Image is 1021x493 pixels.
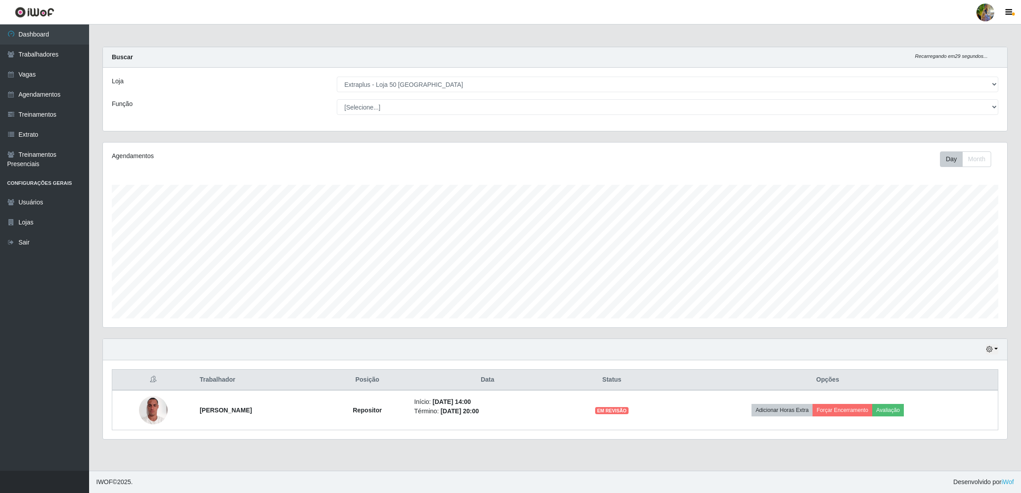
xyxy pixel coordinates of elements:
[813,404,872,416] button: Forçar Encerramento
[326,370,408,391] th: Posição
[194,370,326,391] th: Trabalhador
[112,77,123,86] label: Loja
[353,407,382,414] strong: Repositor
[139,391,167,429] img: 1756399836169.jpeg
[414,407,561,416] li: Término:
[751,404,813,416] button: Adicionar Horas Extra
[962,151,991,167] button: Month
[953,477,1014,487] span: Desenvolvido por
[96,477,133,487] span: © 2025 .
[940,151,991,167] div: First group
[200,407,252,414] strong: [PERSON_NAME]
[940,151,963,167] button: Day
[915,53,988,59] i: Recarregando em 29 segundos...
[872,404,904,416] button: Avaliação
[433,398,471,405] time: [DATE] 14:00
[658,370,998,391] th: Opções
[566,370,658,391] th: Status
[112,99,133,109] label: Função
[940,151,998,167] div: Toolbar with button groups
[15,7,54,18] img: CoreUI Logo
[441,407,479,415] time: [DATE] 20:00
[96,478,113,485] span: IWOF
[112,53,133,61] strong: Buscar
[595,407,628,414] span: EM REVISÃO
[414,397,561,407] li: Início:
[112,151,474,161] div: Agendamentos
[1001,478,1014,485] a: iWof
[409,370,566,391] th: Data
